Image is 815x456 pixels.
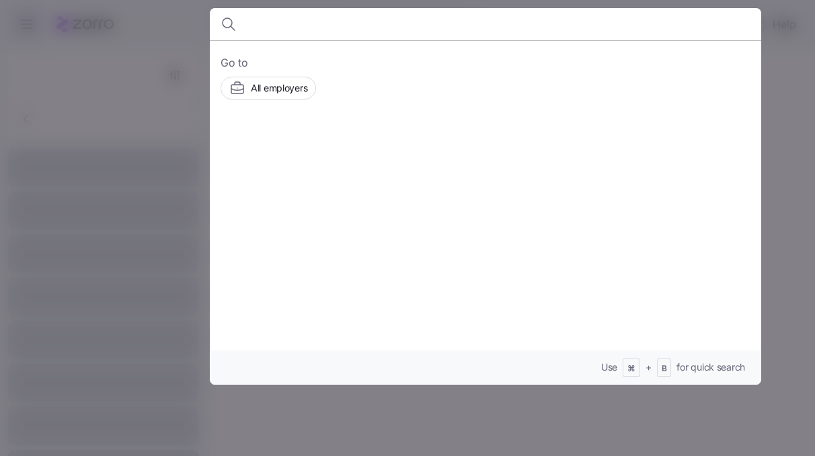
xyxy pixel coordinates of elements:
[221,54,750,71] span: Go to
[601,360,617,374] span: Use
[627,363,635,375] span: ⌘
[662,363,667,375] span: B
[251,81,307,95] span: All employers
[676,360,745,374] span: for quick search
[221,77,316,100] button: All employers
[646,360,652,374] span: +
